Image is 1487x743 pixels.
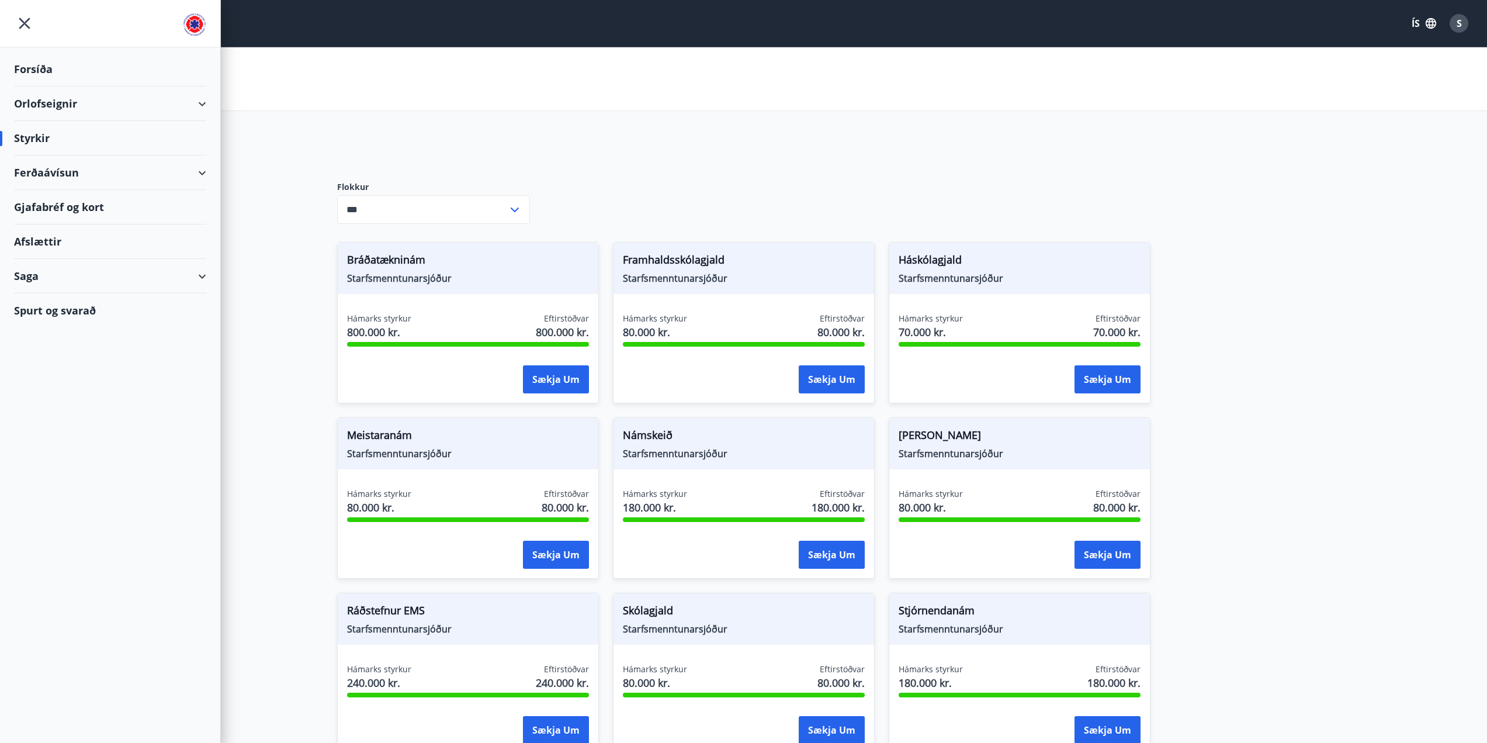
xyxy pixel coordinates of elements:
span: 800.000 kr. [347,324,411,340]
span: Starfsmenntunarsjóður [623,447,865,460]
button: ÍS [1405,13,1443,34]
span: Eftirstöðvar [544,313,589,324]
div: Styrkir [14,121,206,155]
span: 180.000 kr. [812,500,865,515]
span: 240.000 kr. [536,675,589,690]
span: Eftirstöðvar [544,488,589,500]
button: Sækja um [1074,365,1141,393]
span: Hámarks styrkur [899,663,963,675]
div: Saga [14,259,206,293]
span: 80.000 kr. [542,500,589,515]
span: [PERSON_NAME] [899,427,1141,447]
span: 80.000 kr. [899,500,963,515]
span: 180.000 kr. [899,675,963,690]
span: Stjórnendanám [899,603,1141,623]
span: Eftirstöðvar [544,663,589,675]
span: 80.000 kr. [623,324,687,340]
span: Hámarks styrkur [623,488,687,500]
span: Eftirstöðvar [1096,313,1141,324]
button: menu [14,13,35,34]
span: Framhaldsskólagjald [623,252,865,272]
span: Hámarks styrkur [899,313,963,324]
span: Hámarks styrkur [623,663,687,675]
span: 800.000 kr. [536,324,589,340]
span: 70.000 kr. [899,324,963,340]
span: Eftirstöðvar [820,313,865,324]
button: Sækja um [799,365,865,393]
span: 80.000 kr. [1093,500,1141,515]
span: Starfsmenntunarsjóður [347,272,589,285]
label: Flokkur [337,181,530,193]
div: Ferðaávísun [14,155,206,190]
button: S [1445,9,1473,37]
button: Sækja um [1074,541,1141,569]
div: Orlofseignir [14,87,206,121]
img: union_logo [183,13,206,36]
span: 180.000 kr. [1087,675,1141,690]
span: Eftirstöðvar [1096,663,1141,675]
span: 80.000 kr. [817,675,865,690]
span: Eftirstöðvar [820,663,865,675]
span: Háskólagjald [899,252,1141,272]
span: 70.000 kr. [1093,324,1141,340]
button: Sækja um [799,541,865,569]
span: Starfsmenntunarsjóður [623,623,865,635]
span: Starfsmenntunarsjóður [899,272,1141,285]
span: Ráðstefnur EMS [347,603,589,623]
span: Starfsmenntunarsjóður [347,447,589,460]
button: Sækja um [523,365,589,393]
span: 240.000 kr. [347,675,411,690]
span: Starfsmenntunarsjóður [899,447,1141,460]
span: Námskeið [623,427,865,447]
span: Hámarks styrkur [347,663,411,675]
span: Hámarks styrkur [623,313,687,324]
div: Gjafabréf og kort [14,190,206,224]
div: Afslættir [14,224,206,259]
span: Starfsmenntunarsjóður [623,272,865,285]
span: 180.000 kr. [623,500,687,515]
span: S [1457,17,1462,30]
div: Spurt og svarað [14,293,206,327]
span: 80.000 kr. [623,675,687,690]
span: Hámarks styrkur [347,313,411,324]
button: Sækja um [523,541,589,569]
span: Skólagjald [623,603,865,623]
span: Starfsmenntunarsjóður [899,623,1141,635]
span: Hámarks styrkur [347,488,411,500]
div: Forsíða [14,52,206,87]
span: Hámarks styrkur [899,488,963,500]
span: 80.000 kr. [347,500,411,515]
span: 80.000 kr. [817,324,865,340]
span: Eftirstöðvar [820,488,865,500]
span: Eftirstöðvar [1096,488,1141,500]
span: Starfsmenntunarsjóður [347,623,589,635]
span: Bráðatækninám [347,252,589,272]
span: Meistaranám [347,427,589,447]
